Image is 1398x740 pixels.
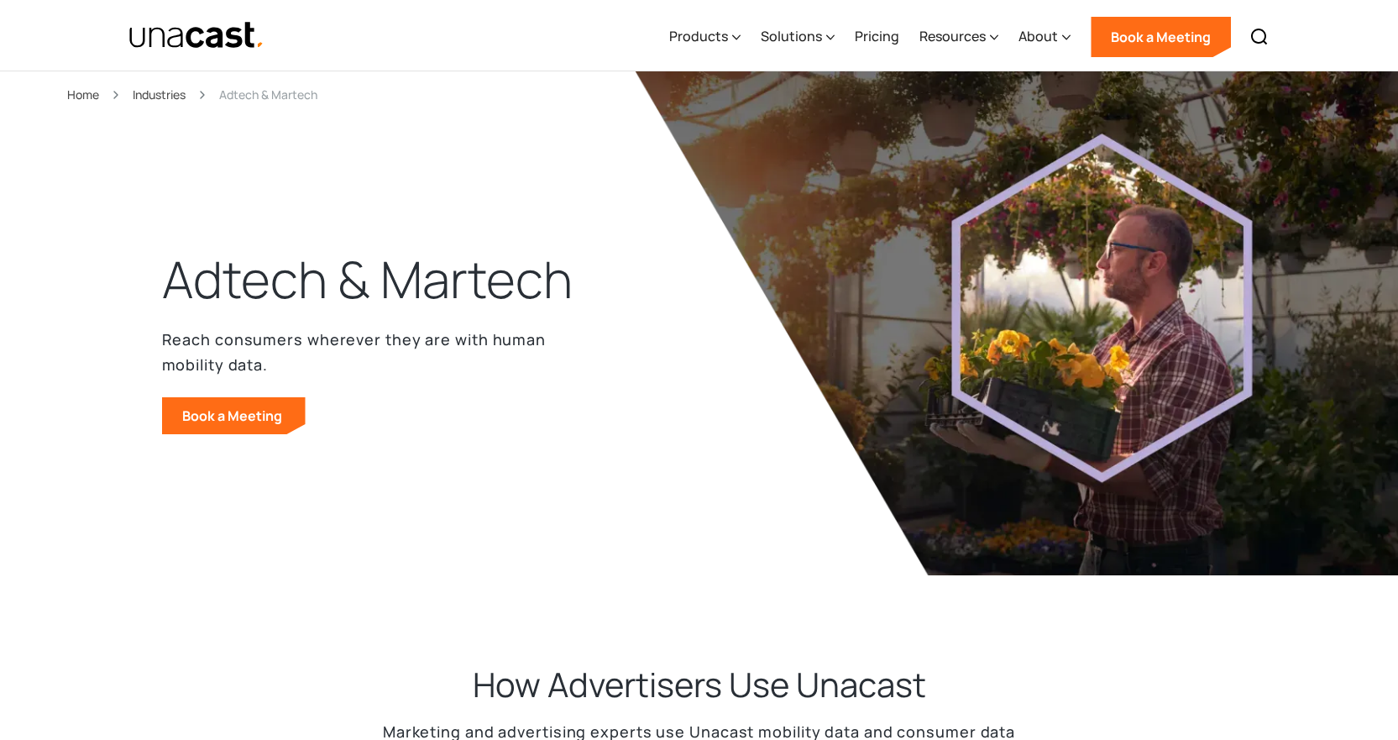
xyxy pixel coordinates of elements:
div: Solutions [761,26,822,46]
a: Book a Meeting [162,397,306,434]
div: Products [669,26,728,46]
img: Unacast text logo [128,21,265,50]
div: Adtech & Martech [219,85,317,104]
h2: How Advertisers Use Unacast [473,663,926,706]
div: Resources [919,26,986,46]
img: Search icon [1249,27,1270,47]
div: Solutions [761,3,835,71]
a: home [128,21,265,50]
a: Book a Meeting [1091,17,1231,57]
div: About [1018,3,1071,71]
h1: Adtech & Martech [162,246,573,313]
div: Products [669,3,741,71]
div: About [1018,26,1058,46]
a: Industries [133,85,186,104]
div: Resources [919,3,998,71]
a: Home [67,85,99,104]
p: Reach consumers wherever they are with human mobility data. [162,327,599,377]
a: Pricing [855,3,899,71]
